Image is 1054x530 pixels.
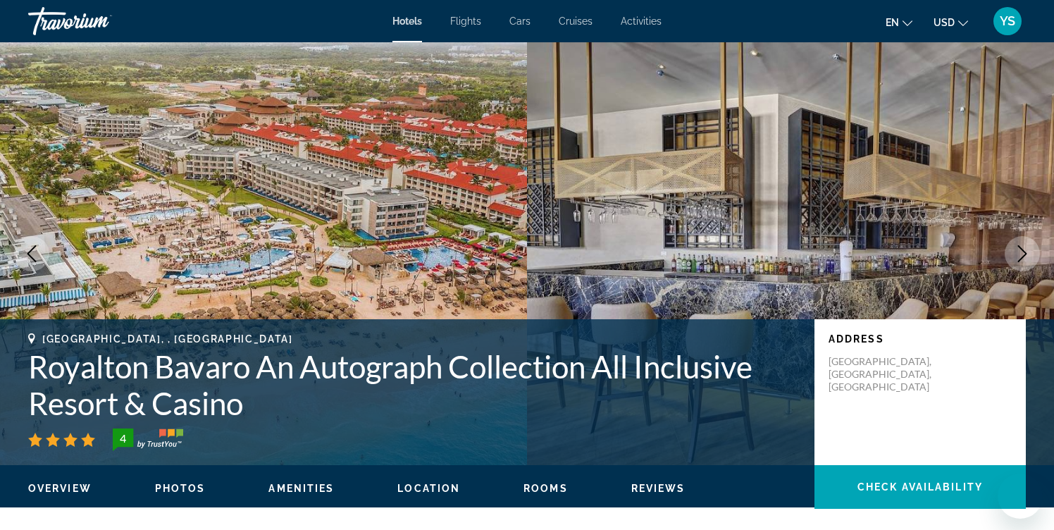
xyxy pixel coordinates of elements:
span: [GEOGRAPHIC_DATA], , [GEOGRAPHIC_DATA] [42,333,293,345]
span: Overview [28,483,92,494]
button: Photos [155,482,206,495]
button: Amenities [268,482,334,495]
span: Reviews [631,483,686,494]
button: Rooms [523,482,568,495]
span: YS [1000,14,1015,28]
button: Next image [1005,236,1040,271]
button: Change currency [934,12,968,32]
button: Reviews [631,482,686,495]
button: Location [397,482,460,495]
span: Rooms [523,483,568,494]
button: Previous image [14,236,49,271]
span: Amenities [268,483,334,494]
button: Check Availability [814,465,1026,509]
span: Check Availability [857,481,983,493]
span: USD [934,17,955,28]
a: Travorium [28,3,169,39]
a: Flights [450,16,481,27]
span: Location [397,483,460,494]
a: Activities [621,16,662,27]
h1: Royalton Bavaro An Autograph Collection All Inclusive Resort & Casino [28,348,800,421]
iframe: Botón para iniciar la ventana de mensajería [998,474,1043,519]
button: Overview [28,482,92,495]
button: Change language [886,12,912,32]
a: Hotels [392,16,422,27]
p: Address [829,333,1012,345]
a: Cars [509,16,531,27]
button: User Menu [989,6,1026,36]
div: 4 [108,430,137,447]
span: Photos [155,483,206,494]
a: Cruises [559,16,593,27]
span: en [886,17,899,28]
p: [GEOGRAPHIC_DATA], [GEOGRAPHIC_DATA], [GEOGRAPHIC_DATA] [829,355,941,393]
img: trustyou-badge-hor.svg [113,429,183,451]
